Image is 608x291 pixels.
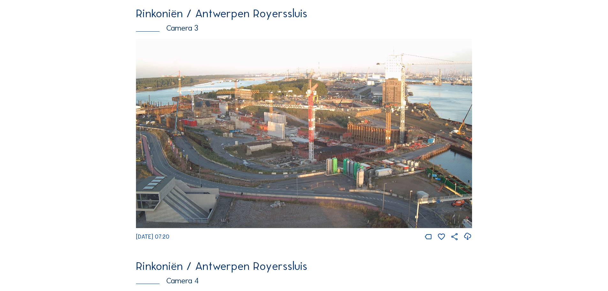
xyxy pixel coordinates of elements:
div: Camera 4 [136,277,472,285]
div: Rinkoniën / Antwerpen Royerssluis [136,8,472,19]
img: Image [136,39,472,228]
div: Rinkoniën / Antwerpen Royerssluis [136,260,472,272]
div: Camera 3 [136,24,472,32]
span: [DATE] 07:20 [136,233,169,240]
